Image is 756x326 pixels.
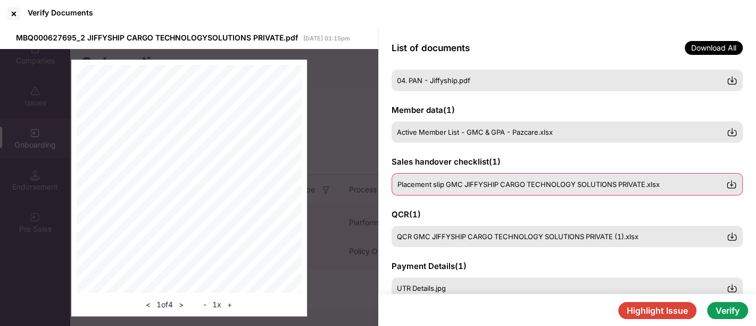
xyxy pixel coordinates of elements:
span: UTR Details.jpg [397,284,446,292]
button: Verify [707,302,748,319]
span: Download All [685,41,743,55]
img: svg+xml;base64,PHN2ZyBpZD0iRG93bmxvYWQtMzJ4MzIiIHhtbG5zPSJodHRwOi8vd3d3LnczLm9yZy8yMDAwL3N2ZyIgd2... [727,75,737,86]
span: Sales handover checklist ( 1 ) [392,157,501,167]
img: svg+xml;base64,PHN2ZyBpZD0iRG93bmxvYWQtMzJ4MzIiIHhtbG5zPSJodHRwOi8vd3d3LnczLm9yZy8yMDAwL3N2ZyIgd2... [727,127,737,137]
button: Highlight Issue [618,302,696,319]
div: 1 x [200,298,235,311]
img: svg+xml;base64,PHN2ZyBpZD0iRG93bmxvYWQtMzJ4MzIiIHhtbG5zPSJodHRwOi8vd3d3LnczLm9yZy8yMDAwL3N2ZyIgd2... [727,231,737,242]
span: MBQ000627695_2 JIFFYSHIP CARGO TECHNOLOGYSOLUTIONS PRIVATE.pdf [16,33,298,42]
span: Payment Details ( 1 ) [392,261,467,271]
button: < [143,298,154,311]
img: svg+xml;base64,PHN2ZyBpZD0iRG93bmxvYWQtMzJ4MzIiIHhtbG5zPSJodHRwOi8vd3d3LnczLm9yZy8yMDAwL3N2ZyIgd2... [727,283,737,294]
button: + [224,298,235,311]
div: Verify Documents [28,8,93,17]
button: - [200,298,210,311]
span: [DATE] 01:15pm [303,35,350,42]
span: Active Member List - GMC & GPA - Pazcare.xlsx [397,128,553,136]
span: QCR ( 1 ) [392,209,421,219]
span: QCR GMC JIFFYSHIP CARGO TECHNOLOGY SOLUTIONS PRIVATE (1).xlsx [397,232,638,241]
div: 1 of 4 [143,298,187,311]
img: svg+xml;base64,PHN2ZyBpZD0iRG93bmxvYWQtMzJ4MzIiIHhtbG5zPSJodHRwOi8vd3d3LnczLm9yZy8yMDAwL3N2ZyIgd2... [726,179,737,190]
button: > [176,298,187,311]
span: Placement slip GMC JIFFYSHIP CARGO TECHNOLOGY SOLUTIONS PRIVATE.xlsx [397,180,660,189]
span: 04. PAN - Jiffyship.pdf [397,76,470,85]
span: Member data ( 1 ) [392,105,455,115]
span: List of documents [392,43,470,53]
